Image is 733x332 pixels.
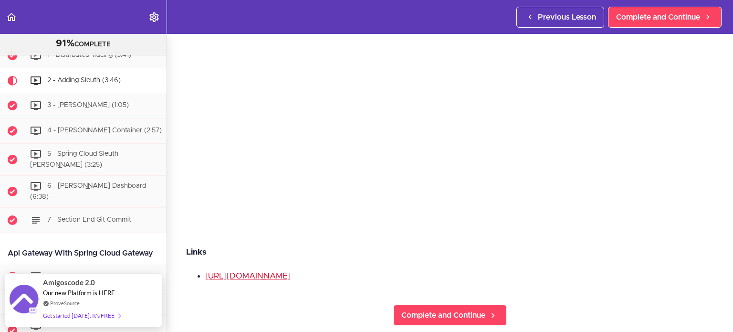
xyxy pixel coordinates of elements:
svg: Settings Menu [148,11,160,23]
span: 1 - Distributed Tracing (3:41) [47,52,131,59]
a: Complete and Continue [608,7,722,28]
span: Complete and Continue [401,310,485,321]
span: Our new Platform is HERE [43,289,115,297]
span: 2 - Adding Sleuth (3:46) [47,77,121,84]
span: 4 - [PERSON_NAME] Container (2:57) [47,128,162,134]
div: Get started [DATE]. It's FREE [43,310,120,321]
span: Complete and Continue [616,11,700,23]
a: Previous Lesson [516,7,604,28]
div: COMPLETE [12,38,155,50]
span: 91% [56,39,74,48]
span: Amigoscode 2.0 [43,277,95,288]
a: ProveSource [50,299,80,307]
span: 5 - Spring Cloud Sleuth [PERSON_NAME] (3:25) [30,151,118,169]
img: provesource social proof notification image [10,285,38,316]
span: 3 - [PERSON_NAME] (1:05) [47,102,129,109]
span: Previous Lesson [538,11,596,23]
svg: Back to course curriculum [6,11,17,23]
span: 7 - Section End Git Commit [47,216,131,223]
a: Complete and Continue [393,305,507,326]
span: 6 - [PERSON_NAME] Dashboard (6:38) [30,182,146,200]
